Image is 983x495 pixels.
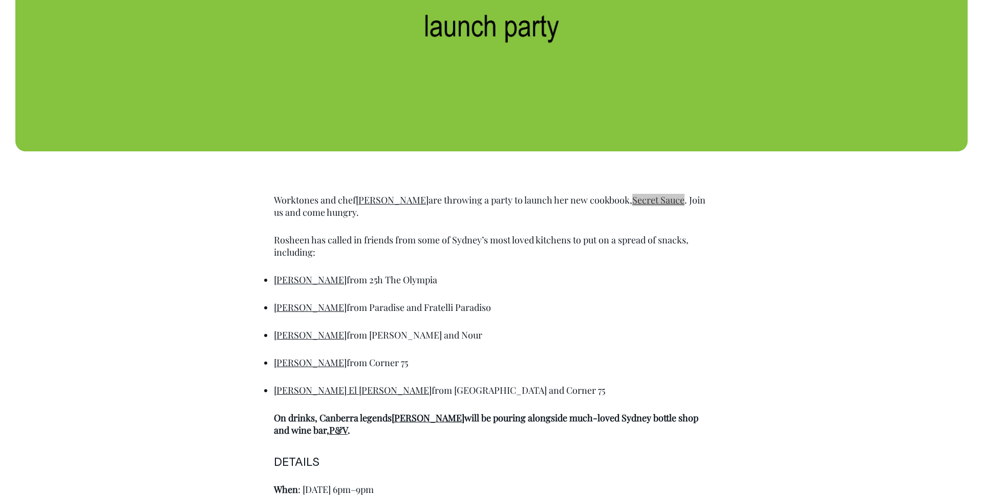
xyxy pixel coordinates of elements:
p: Worktones and chef are throwing a party to launch her new cookbook, . Join us and come hungry. [274,194,709,218]
h6: DETAILS [274,457,709,469]
p: Rosheen has called in friends from some of Sydney’s most loved kitchens to put on a spread of sna... [274,234,709,258]
p: from [GEOGRAPHIC_DATA] and Corner 75 [274,384,709,396]
strong: On drinks, Canberra legends will be pouring alongside much-loved Sydney bottle shop and wine bar, . [274,412,698,436]
a: [PERSON_NAME] [392,412,464,424]
a: [PERSON_NAME] [274,301,347,313]
a: Secret Sauce [632,194,685,206]
a: [PERSON_NAME] [274,274,347,286]
a: [PERSON_NAME] [274,356,347,369]
a: P&V [329,424,348,436]
p: from 25h The Olympia [274,274,709,286]
a: [PERSON_NAME] [274,329,347,341]
a: [PERSON_NAME] El [PERSON_NAME] [274,384,432,396]
p: from Corner 75 [274,356,709,369]
p: from Paradise and Fratelli Paradiso [274,301,709,313]
a: [PERSON_NAME] [356,194,429,206]
p: from [PERSON_NAME] and Nour [274,329,709,341]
